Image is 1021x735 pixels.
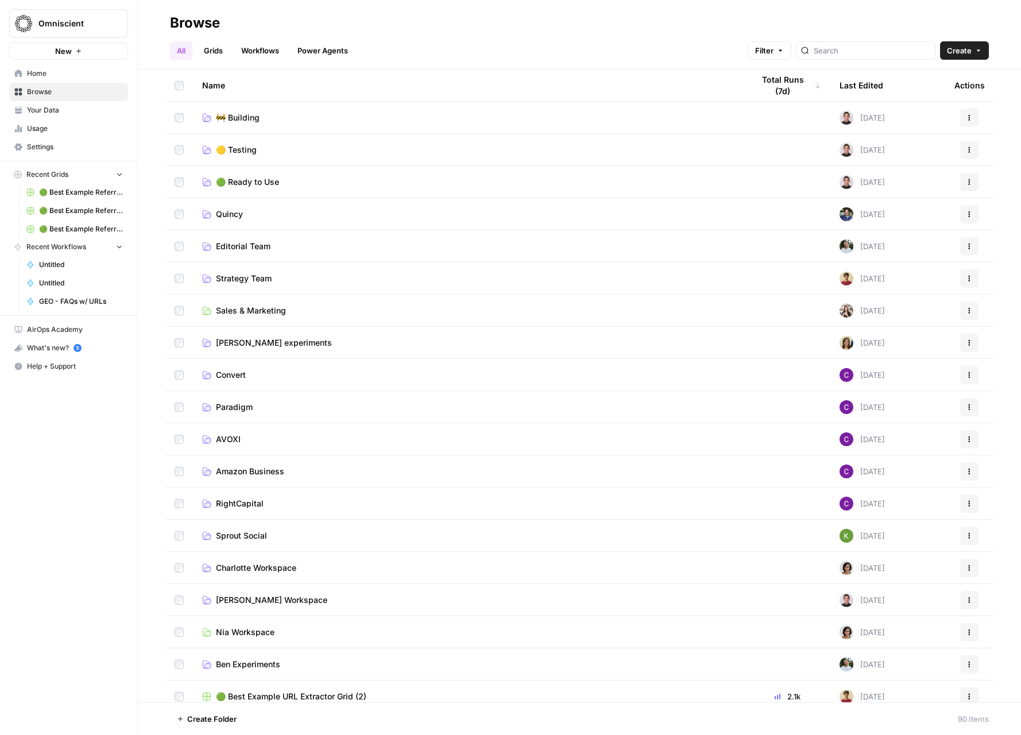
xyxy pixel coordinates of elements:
img: ws6ikb7tb9bx8pak3pdnsmoqa89l [840,657,853,671]
a: [PERSON_NAME] Workspace [202,594,735,606]
div: [DATE] [840,368,885,382]
img: rf7ah8cdp1k49hi7jlyckhen33r6 [840,336,853,350]
span: 🟢 Best Example Referring Domains Finder Grid (3) [39,187,123,198]
button: What's new? 5 [9,339,128,357]
img: qu68pvt2p5lnei6irj3c6kz5ll1u [840,207,853,221]
div: [DATE] [840,561,885,575]
div: 90 Items [958,713,989,725]
span: 🟢 Best Example URL Extractor Grid (2) [216,691,366,702]
div: Name [202,69,735,101]
a: Untitled [21,256,128,274]
div: [DATE] [840,111,885,125]
div: [DATE] [840,465,885,478]
img: kr3hzmol8sxkf60mmxbkenonjfix [840,304,853,318]
span: GEO - FAQs w/ URLs [39,296,123,307]
span: Sprout Social [216,530,267,541]
a: 🟢 Best Example Referring Domains Finder Grid (1) [21,220,128,238]
span: [PERSON_NAME] Workspace [216,594,327,606]
a: Untitled [21,274,128,292]
div: Total Runs (7d) [753,69,821,101]
img: ldca96x3fqk96iahrrd7hy2ionxa [840,593,853,607]
div: What's new? [10,339,127,357]
span: Recent Grids [26,169,68,180]
a: 🟢 Best Example Referring Domains Finder Grid (3) [21,183,128,202]
a: Power Agents [291,41,355,60]
a: AVOXI [202,434,735,445]
img: ws6ikb7tb9bx8pak3pdnsmoqa89l [840,239,853,253]
img: l8aue7yj0v0z4gqnct18vmdfgpdl [840,497,853,510]
span: Strategy Team [216,273,272,284]
img: l8aue7yj0v0z4gqnct18vmdfgpdl [840,368,853,382]
div: [DATE] [840,239,885,253]
a: AirOps Academy [9,320,128,339]
span: RightCapital [216,498,264,509]
a: Nia Workspace [202,626,735,638]
span: Your Data [27,105,123,115]
text: 5 [76,345,79,351]
a: Quincy [202,208,735,220]
div: Browse [170,14,220,32]
input: Search [814,45,930,56]
div: Actions [954,69,985,101]
a: Settings [9,138,128,156]
a: 🟢 Best Example Referring Domains Finder Grid (2) [21,202,128,220]
button: Recent Workflows [9,238,128,256]
div: [DATE] [840,529,885,543]
button: Filter [748,41,791,60]
span: Paradigm [216,401,253,413]
span: Editorial Team [216,241,270,252]
a: Your Data [9,101,128,119]
button: Create [940,41,989,60]
img: Omniscient Logo [13,13,34,34]
span: Browse [27,87,123,97]
span: Untitled [39,260,123,270]
button: Help + Support [9,357,128,376]
a: Home [9,64,128,83]
img: 2aj0zzttblp8szi0taxm0due3wj9 [840,690,853,703]
img: l8aue7yj0v0z4gqnct18vmdfgpdl [840,400,853,414]
span: AirOps Academy [27,324,123,335]
a: 🟡 Testing [202,144,735,156]
span: New [55,45,72,57]
a: GEO - FAQs w/ URLs [21,292,128,311]
span: 🟢 Best Example Referring Domains Finder Grid (2) [39,206,123,216]
button: Recent Grids [9,166,128,183]
div: [DATE] [840,207,885,221]
a: Ben Experiments [202,659,735,670]
span: Settings [27,142,123,152]
span: Help + Support [27,361,123,372]
span: Usage [27,123,123,134]
span: Charlotte Workspace [216,562,296,574]
img: ldca96x3fqk96iahrrd7hy2ionxa [840,111,853,125]
a: Sales & Marketing [202,305,735,316]
img: ldca96x3fqk96iahrrd7hy2ionxa [840,175,853,189]
img: 2ns17aq5gcu63ep90r8nosmzf02r [840,625,853,639]
a: Sprout Social [202,530,735,541]
a: Grids [197,41,230,60]
a: Amazon Business [202,466,735,477]
a: Editorial Team [202,241,735,252]
a: Paradigm [202,401,735,413]
button: New [9,42,128,60]
img: l8aue7yj0v0z4gqnct18vmdfgpdl [840,432,853,446]
a: All [170,41,192,60]
a: RightCapital [202,498,735,509]
div: [DATE] [840,497,885,510]
a: Strategy Team [202,273,735,284]
img: 2ns17aq5gcu63ep90r8nosmzf02r [840,561,853,575]
div: [DATE] [840,400,885,414]
span: Omniscient [38,18,108,29]
div: [DATE] [840,175,885,189]
a: 🟢 Best Example URL Extractor Grid (2) [202,691,735,702]
button: Create Folder [170,710,243,728]
span: Filter [755,45,774,56]
div: [DATE] [840,625,885,639]
a: Convert [202,369,735,381]
div: 2.1k [753,691,821,702]
div: Last Edited [840,69,883,101]
img: l8aue7yj0v0z4gqnct18vmdfgpdl [840,465,853,478]
a: Usage [9,119,128,138]
img: lpvd4xs63a94ihunb7oo8ewbt041 [840,529,853,543]
div: [DATE] [840,432,885,446]
div: [DATE] [840,657,885,671]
